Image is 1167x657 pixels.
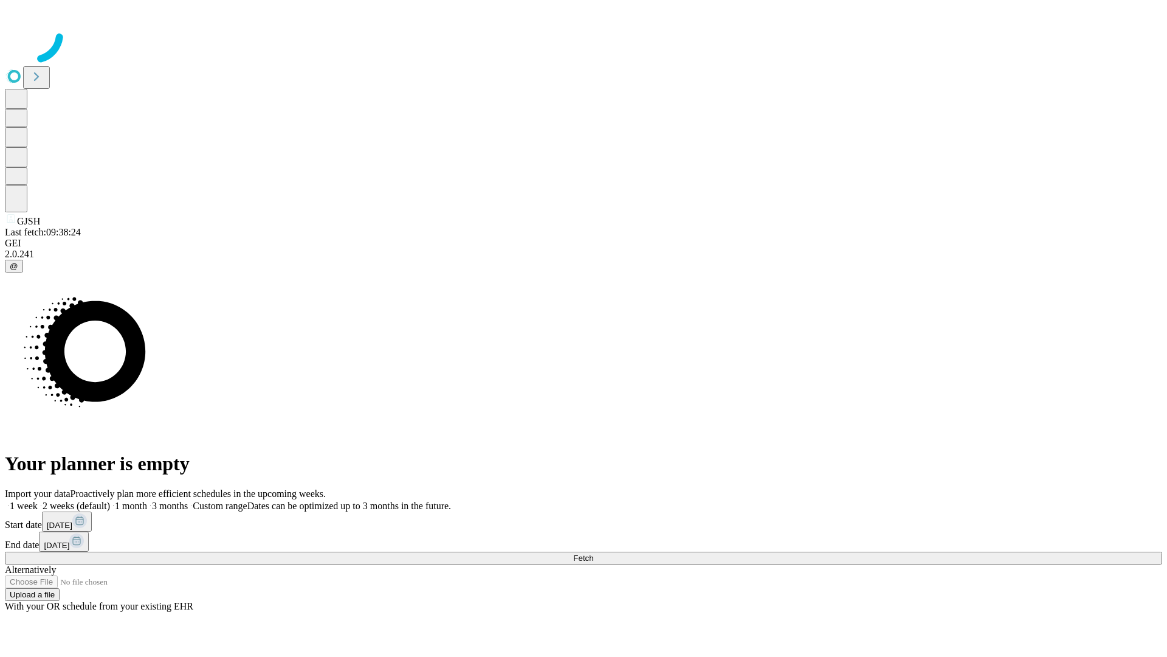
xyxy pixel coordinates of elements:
[573,554,593,563] span: Fetch
[152,501,188,511] span: 3 months
[10,262,18,271] span: @
[5,238,1162,249] div: GEI
[43,501,110,511] span: 2 weeks (default)
[5,260,23,273] button: @
[5,601,193,611] span: With your OR schedule from your existing EHR
[5,552,1162,565] button: Fetch
[5,512,1162,532] div: Start date
[5,227,81,237] span: Last fetch: 09:38:24
[5,532,1162,552] div: End date
[5,249,1162,260] div: 2.0.241
[193,501,247,511] span: Custom range
[10,501,38,511] span: 1 week
[47,521,72,530] span: [DATE]
[247,501,451,511] span: Dates can be optimized up to 3 months in the future.
[5,588,60,601] button: Upload a file
[5,565,56,575] span: Alternatively
[71,488,326,499] span: Proactively plan more efficient schedules in the upcoming weeks.
[5,488,71,499] span: Import your data
[5,453,1162,475] h1: Your planner is empty
[17,216,40,226] span: GJSH
[44,541,69,550] span: [DATE]
[42,512,92,532] button: [DATE]
[39,532,89,552] button: [DATE]
[115,501,147,511] span: 1 month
